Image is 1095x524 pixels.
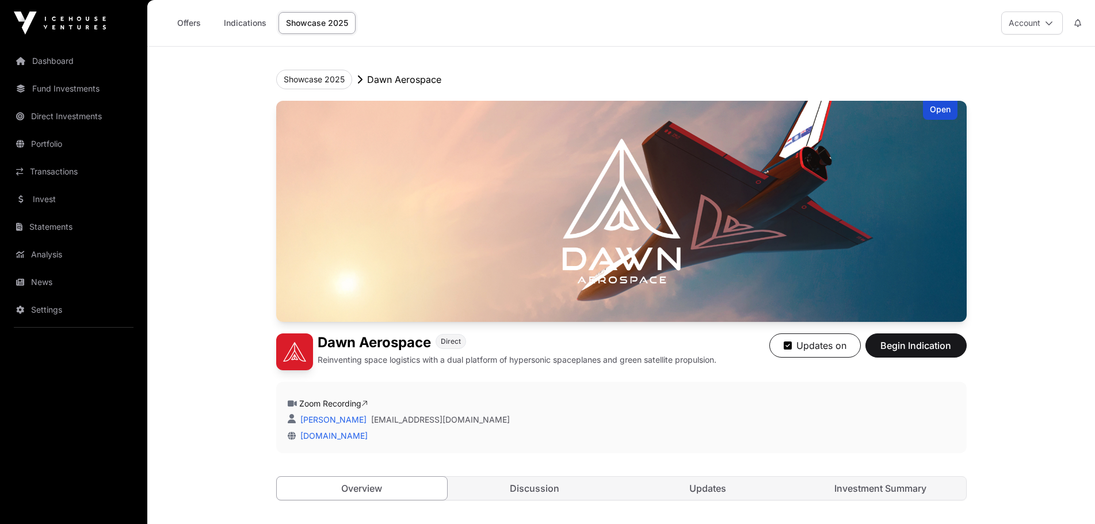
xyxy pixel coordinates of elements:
[1001,12,1063,35] button: Account
[9,104,138,129] a: Direct Investments
[449,477,620,500] a: Discussion
[276,333,313,370] img: Dawn Aerospace
[276,101,967,322] img: Dawn Aerospace
[276,70,352,89] button: Showcase 2025
[865,333,967,358] button: Begin Indication
[367,73,441,86] p: Dawn Aerospace
[923,101,957,120] div: Open
[9,187,138,212] a: Invest
[299,398,368,408] a: Zoom Recording
[277,477,966,500] nav: Tabs
[278,12,356,34] a: Showcase 2025
[9,297,138,322] a: Settings
[318,333,431,352] h1: Dawn Aerospace
[318,354,716,366] p: Reinventing space logistics with a dual platform of hypersonic spaceplanes and green satellite pr...
[865,345,967,356] a: Begin Indication
[14,12,106,35] img: Icehouse Ventures Logo
[1037,469,1095,524] iframe: Chat Widget
[769,333,861,358] button: Updates on
[296,431,368,441] a: [DOMAIN_NAME]
[623,477,793,500] a: Updates
[298,415,367,424] a: [PERSON_NAME]
[9,48,138,74] a: Dashboard
[441,337,461,346] span: Direct
[9,242,138,267] a: Analysis
[9,159,138,184] a: Transactions
[9,131,138,157] a: Portfolio
[9,269,138,295] a: News
[9,214,138,240] a: Statements
[795,477,966,500] a: Investment Summary
[216,12,274,34] a: Indications
[880,339,952,352] span: Begin Indication
[166,12,212,34] a: Offers
[9,76,138,101] a: Fund Investments
[276,476,448,500] a: Overview
[371,414,510,426] a: [EMAIL_ADDRESS][DOMAIN_NAME]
